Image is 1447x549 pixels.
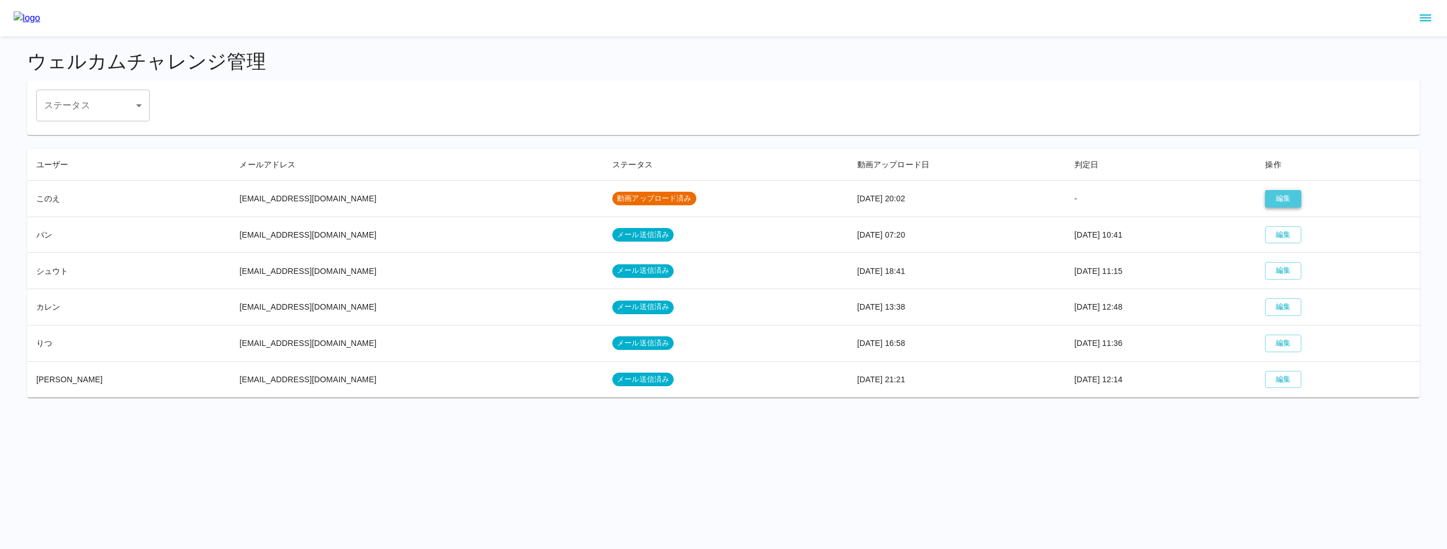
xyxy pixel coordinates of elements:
[230,289,603,326] td: [EMAIL_ADDRESS][DOMAIN_NAME]
[603,149,848,181] th: ステータス
[230,325,603,361] td: [EMAIL_ADDRESS][DOMAIN_NAME]
[848,180,1065,217] td: [DATE] 20:02
[848,253,1065,289] td: [DATE] 18:41
[27,361,230,398] td: [PERSON_NAME]
[230,149,603,181] th: メールアドレス
[27,325,230,361] td: りつ
[27,50,1420,74] h4: ウェルカムチャレンジ管理
[1265,190,1301,208] button: 編集
[230,361,603,398] td: [EMAIL_ADDRESS][DOMAIN_NAME]
[612,193,696,204] span: 動画アップロード済み
[612,230,674,240] span: メール送信済み
[612,302,674,312] span: メール送信済み
[1065,253,1256,289] td: [DATE] 11:15
[612,374,674,385] span: メール送信済み
[848,361,1065,398] td: [DATE] 21:21
[27,180,230,217] td: このえ
[27,289,230,326] td: カレン
[1265,226,1301,244] button: 編集
[848,149,1065,181] th: 動画アップロード日
[1065,361,1256,398] td: [DATE] 12:14
[612,265,674,276] span: メール送信済み
[230,253,603,289] td: [EMAIL_ADDRESS][DOMAIN_NAME]
[612,338,674,349] span: メール送信済み
[27,217,230,253] td: パン
[36,90,150,121] div: ​
[848,217,1065,253] td: [DATE] 07:20
[14,11,40,25] img: logo
[230,180,603,217] td: [EMAIL_ADDRESS][DOMAIN_NAME]
[1265,298,1301,316] button: 編集
[1265,262,1301,280] button: 編集
[848,325,1065,361] td: [DATE] 16:58
[1265,371,1301,388] button: 編集
[1416,9,1435,28] button: sidemenu
[27,253,230,289] td: シュウト
[27,149,230,181] th: ユーザー
[848,289,1065,326] td: [DATE] 13:38
[230,217,603,253] td: [EMAIL_ADDRESS][DOMAIN_NAME]
[1065,180,1256,217] td: -
[1265,335,1301,352] button: 編集
[1256,149,1420,181] th: 操作
[1065,149,1256,181] th: 判定日
[1065,289,1256,326] td: [DATE] 12:48
[1065,325,1256,361] td: [DATE] 11:36
[1065,217,1256,253] td: [DATE] 10:41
